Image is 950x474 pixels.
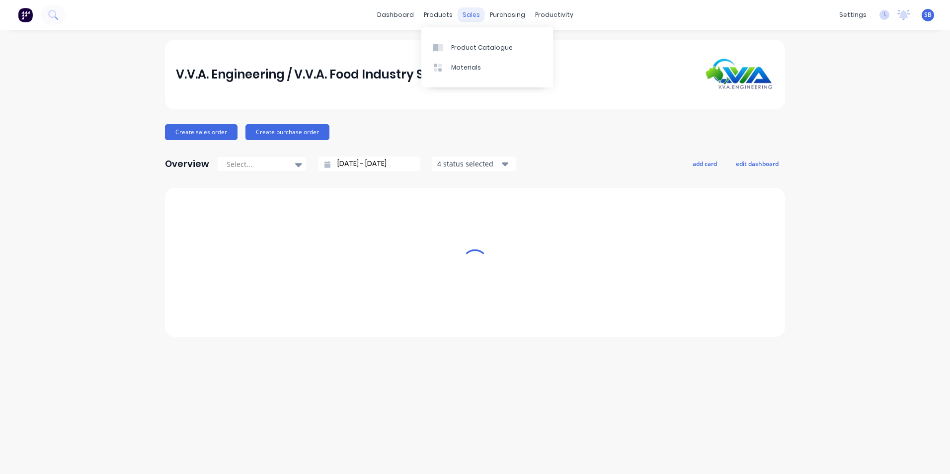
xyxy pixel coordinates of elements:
span: SB [924,10,932,19]
button: 4 status selected [432,157,516,171]
div: sales [458,7,485,22]
div: purchasing [485,7,530,22]
a: Materials [421,58,553,78]
div: settings [834,7,871,22]
div: Overview [165,154,209,174]
a: dashboard [372,7,419,22]
div: V.V.A. Engineering / V.V.A. Food Industry Solutions [176,65,472,84]
button: add card [686,157,723,170]
div: products [419,7,458,22]
a: Product Catalogue [421,37,553,57]
button: edit dashboard [729,157,785,170]
div: Materials [451,63,481,72]
img: Factory [18,7,33,22]
div: 4 status selected [437,158,500,169]
button: Create purchase order [245,124,329,140]
img: V.V.A. Engineering / V.V.A. Food Industry Solutions [705,59,774,90]
div: productivity [530,7,578,22]
button: Create sales order [165,124,237,140]
div: Product Catalogue [451,43,513,52]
